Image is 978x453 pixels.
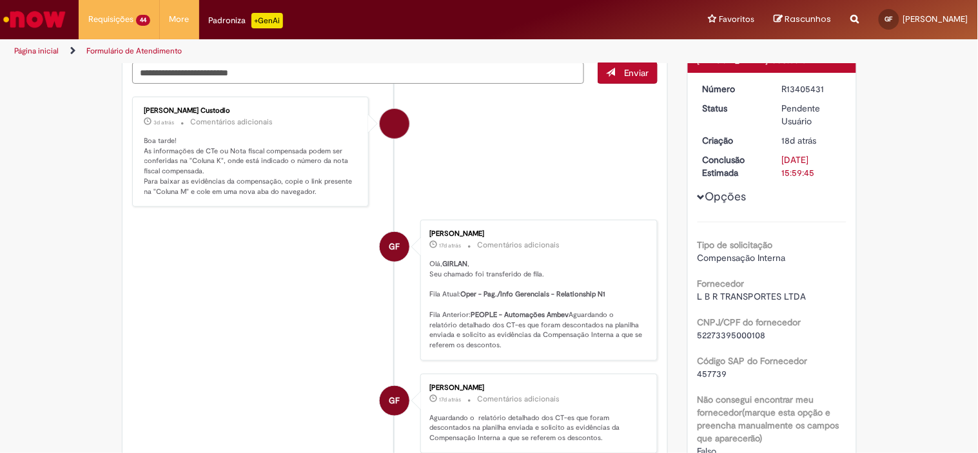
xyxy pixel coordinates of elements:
[885,15,893,23] span: GF
[144,136,359,197] p: Boa tarde! As informações de CTe ou Nota fiscal compensada podem ser conferidas na "Coluna K", on...
[1,6,68,32] img: ServiceNow
[693,153,772,179] dt: Conclusão Estimada
[10,39,642,63] ul: Trilhas de página
[389,385,400,416] span: GF
[903,14,968,24] span: [PERSON_NAME]
[429,230,644,238] div: [PERSON_NAME]
[154,119,175,126] span: 3d atrás
[209,13,283,28] div: Padroniza
[477,394,560,405] small: Comentários adicionais
[439,396,461,403] time: 13/08/2025 12:04:42
[380,232,409,262] div: GIRLAN FERREIRA
[774,14,832,26] a: Rascunhos
[698,291,807,302] span: L B R TRANSPORTES LTDA
[698,278,745,289] b: Fornecedor
[698,329,766,341] span: 52273395000108
[14,46,59,56] a: Página inicial
[86,46,182,56] a: Formulário de Atendimento
[698,368,727,380] span: 457739
[380,386,409,416] div: GIRLAN FERREIRA
[191,117,273,128] small: Comentários adicionais
[719,13,755,26] span: Favoritos
[144,107,359,115] div: [PERSON_NAME] Custodio
[380,109,409,139] div: Igor Alexandre Custodio
[170,13,190,26] span: More
[132,62,585,84] textarea: Digite sua mensagem aqui...
[154,119,175,126] time: 27/08/2025 11:35:16
[389,231,400,262] span: GF
[782,135,817,146] time: 12/08/2025 17:12:35
[782,82,842,95] div: R13405431
[460,289,605,299] b: Oper - Pag./Info Gerenciais - Relationship N1
[598,62,658,84] button: Enviar
[624,67,649,79] span: Enviar
[442,259,467,269] b: GIRLAN
[439,242,461,249] span: 17d atrás
[429,384,644,392] div: [PERSON_NAME]
[429,413,644,443] p: Aguardando o relatório detalhado dos CT-es que foram descontados na planilha enviada e solicito a...
[693,102,772,115] dt: Status
[782,134,842,147] div: 12/08/2025 17:12:35
[698,239,773,251] b: Tipo de solicitação
[693,134,772,147] dt: Criação
[698,394,839,444] b: Não consegui encontrar meu fornecedor(marque esta opção e preencha manualmente os campos que apar...
[782,153,842,179] div: [DATE] 15:59:45
[439,396,461,403] span: 17d atrás
[782,135,817,146] span: 18d atrás
[477,240,560,251] small: Comentários adicionais
[439,242,461,249] time: 13/08/2025 12:04:42
[251,13,283,28] p: +GenAi
[429,259,644,350] p: Olá, , Seu chamado foi transferido de fila. Fila Atual: Fila Anterior: Aguardando o relatório det...
[782,102,842,128] div: Pendente Usuário
[136,15,150,26] span: 44
[88,13,133,26] span: Requisições
[693,82,772,95] dt: Número
[698,355,808,367] b: Código SAP do Fornecedor
[471,310,569,320] b: PEOPLE - Automações Ambev
[698,252,786,264] span: Compensação Interna
[698,316,801,328] b: CNPJ/CPF do fornecedor
[785,13,832,25] span: Rascunhos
